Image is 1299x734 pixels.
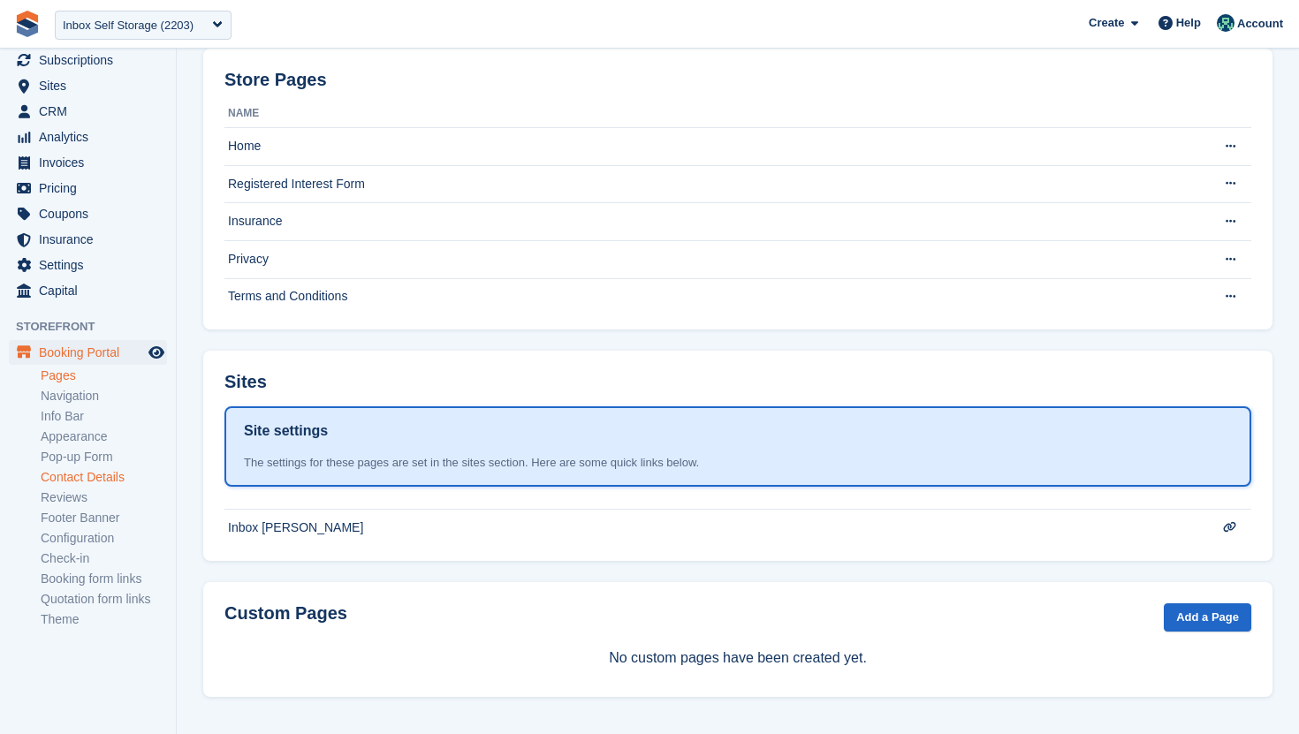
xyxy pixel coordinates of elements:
[224,510,1200,547] td: Inbox [PERSON_NAME]
[39,125,145,149] span: Analytics
[14,11,41,37] img: stora-icon-8386f47178a22dfd0bd8f6a31ec36ba5ce8667c1dd55bd0f319d3a0aa187defe.svg
[244,454,1232,472] div: The settings for these pages are set in the sites section. Here are some quick links below.
[224,240,1200,278] td: Privacy
[41,367,167,384] a: Pages
[41,530,167,547] a: Configuration
[224,647,1251,669] p: No custom pages have been created yet.
[9,150,167,175] a: menu
[1089,14,1124,32] span: Create
[224,278,1200,315] td: Terms and Conditions
[41,550,167,567] a: Check-in
[41,591,167,608] a: Quotation form links
[41,388,167,405] a: Navigation
[224,70,327,90] h2: Store Pages
[224,100,1200,128] th: Name
[9,176,167,201] a: menu
[244,420,328,442] h1: Site settings
[9,48,167,72] a: menu
[9,340,167,365] a: menu
[63,17,194,34] div: Inbox Self Storage (2203)
[39,340,145,365] span: Booking Portal
[39,201,145,226] span: Coupons
[9,99,167,124] a: menu
[1217,14,1234,32] img: Jennifer Ofodile
[9,253,167,277] a: menu
[224,128,1200,166] td: Home
[1176,14,1201,32] span: Help
[41,510,167,526] a: Footer Banner
[9,201,167,226] a: menu
[224,165,1200,203] td: Registered Interest Form
[39,99,145,124] span: CRM
[39,73,145,98] span: Sites
[1164,603,1251,632] a: Add a Page
[224,372,267,392] h2: Sites
[224,203,1200,241] td: Insurance
[9,73,167,98] a: menu
[16,318,176,336] span: Storefront
[9,278,167,303] a: menu
[41,571,167,587] a: Booking form links
[41,449,167,465] a: Pop-up Form
[9,227,167,252] a: menu
[9,125,167,149] a: menu
[224,603,347,624] h2: Custom Pages
[1237,15,1283,33] span: Account
[146,342,167,363] a: Preview store
[41,489,167,506] a: Reviews
[39,48,145,72] span: Subscriptions
[41,469,167,486] a: Contact Details
[39,227,145,252] span: Insurance
[41,408,167,425] a: Info Bar
[39,278,145,303] span: Capital
[41,611,167,628] a: Theme
[39,150,145,175] span: Invoices
[39,176,145,201] span: Pricing
[39,253,145,277] span: Settings
[41,428,167,445] a: Appearance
